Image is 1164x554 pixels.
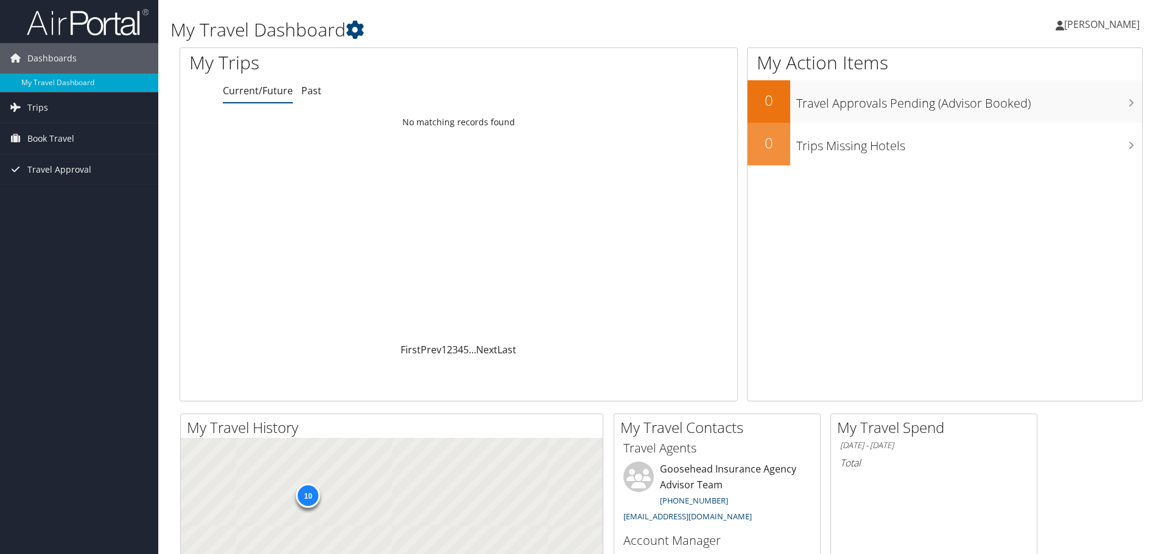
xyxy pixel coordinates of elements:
[840,456,1028,469] h6: Total
[170,17,825,43] h1: My Travel Dashboard
[27,154,91,185] span: Travel Approval
[441,343,447,356] a: 1
[796,89,1142,112] h3: Travel Approvals Pending (Advisor Booked)
[623,511,752,522] a: [EMAIL_ADDRESS][DOMAIN_NAME]
[401,343,421,356] a: First
[623,440,811,457] h3: Travel Agents
[27,43,77,74] span: Dashboards
[476,343,497,356] a: Next
[837,417,1037,438] h2: My Travel Spend
[1064,18,1140,31] span: [PERSON_NAME]
[180,111,737,133] td: No matching records found
[421,343,441,356] a: Prev
[660,495,728,506] a: [PHONE_NUMBER]
[27,92,48,123] span: Trips
[620,417,820,438] h2: My Travel Contacts
[497,343,516,356] a: Last
[748,50,1142,75] h1: My Action Items
[27,8,149,36] img: airportal-logo.png
[623,532,811,549] h3: Account Manager
[1056,6,1152,43] a: [PERSON_NAME]
[796,131,1142,154] h3: Trips Missing Hotels
[187,417,603,438] h2: My Travel History
[748,123,1142,165] a: 0Trips Missing Hotels
[189,50,496,75] h1: My Trips
[301,84,321,97] a: Past
[458,343,463,356] a: 4
[223,84,293,97] a: Current/Future
[27,123,74,154] span: Book Travel
[748,80,1142,123] a: 0Travel Approvals Pending (Advisor Booked)
[748,133,790,153] h2: 0
[840,440,1028,451] h6: [DATE] - [DATE]
[617,462,817,527] li: Goosehead Insurance Agency Advisor Team
[463,343,469,356] a: 5
[748,90,790,111] h2: 0
[447,343,452,356] a: 2
[296,483,320,507] div: 10
[452,343,458,356] a: 3
[469,343,476,356] span: …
